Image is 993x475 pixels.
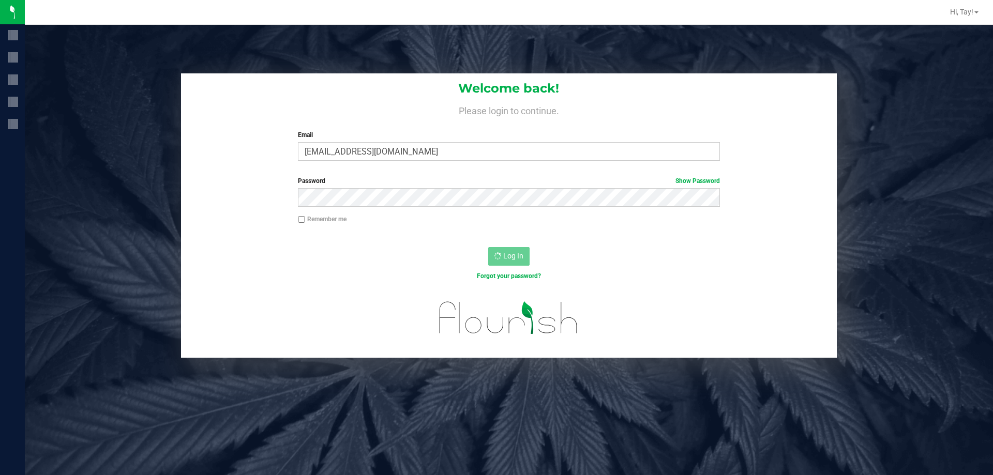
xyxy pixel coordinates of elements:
[503,252,523,260] span: Log In
[298,214,347,224] label: Remember me
[181,82,837,95] h1: Welcome back!
[675,177,720,185] a: Show Password
[298,177,325,185] span: Password
[950,8,973,16] span: Hi, Tay!
[298,216,305,223] input: Remember me
[181,103,837,116] h4: Please login to continue.
[488,247,530,266] button: Log In
[298,130,719,140] label: Email
[427,292,591,344] img: flourish_logo.svg
[477,272,541,280] a: Forgot your password?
